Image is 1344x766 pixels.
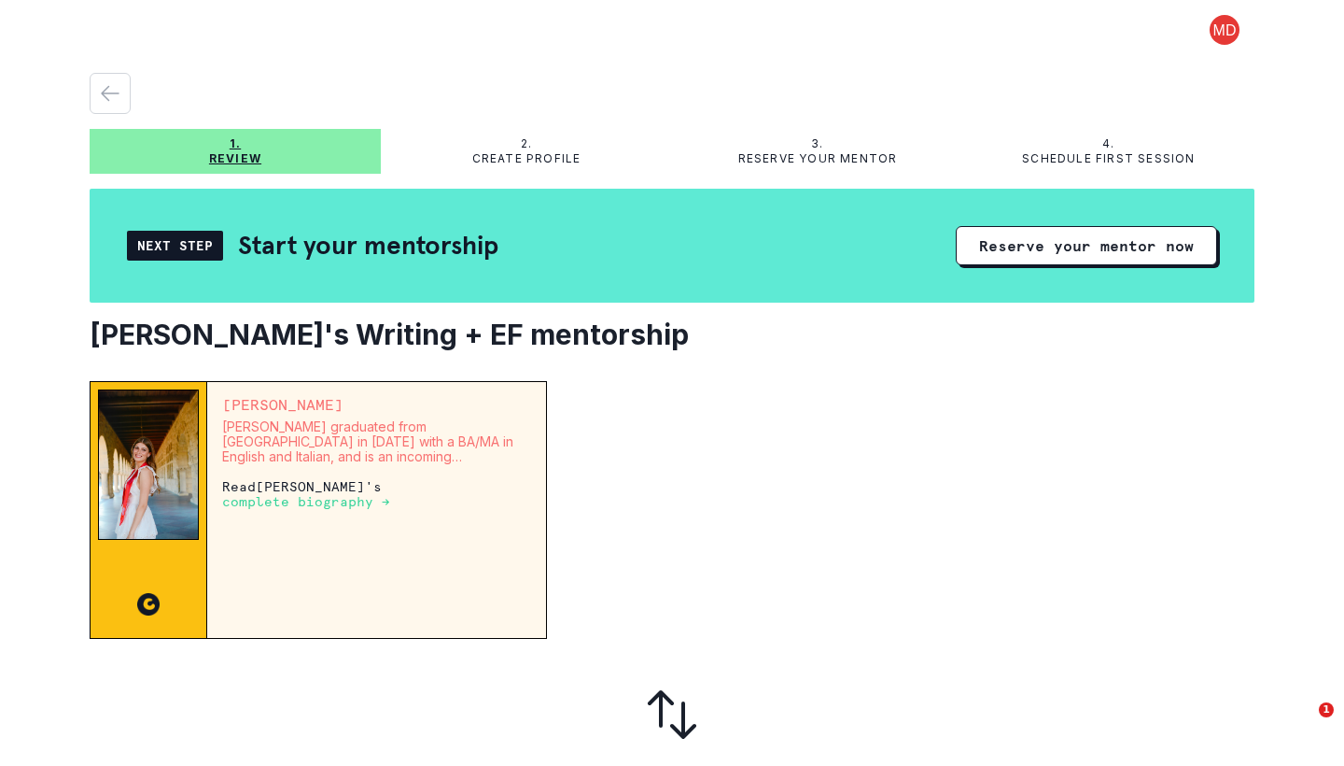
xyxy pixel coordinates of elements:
p: Read [PERSON_NAME] 's [222,479,531,509]
span: 1 [1319,702,1334,717]
h2: Start your mentorship [238,229,498,262]
div: Next Step [127,231,223,261]
p: 4. [1102,136,1114,151]
p: Create profile [472,151,581,166]
p: Reserve your mentor [738,151,898,166]
p: [PERSON_NAME] graduated from [GEOGRAPHIC_DATA] in [DATE] with a BA/MA in English and Italian, and... [222,419,531,464]
p: 1. [230,136,241,151]
p: Review [209,151,261,166]
img: CC image [137,593,160,616]
p: 2. [521,136,532,151]
iframe: Intercom live chat [1281,702,1325,747]
p: complete biography → [222,494,390,509]
button: Reserve your mentor now [956,226,1217,265]
img: Mentor Image [98,390,199,540]
p: [PERSON_NAME] [222,397,531,412]
button: profile picture [1195,15,1254,45]
a: complete biography → [222,493,390,509]
h2: [PERSON_NAME]'s Writing + EF mentorship [90,318,1254,351]
p: Schedule first session [1022,151,1195,166]
p: 3. [811,136,823,151]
